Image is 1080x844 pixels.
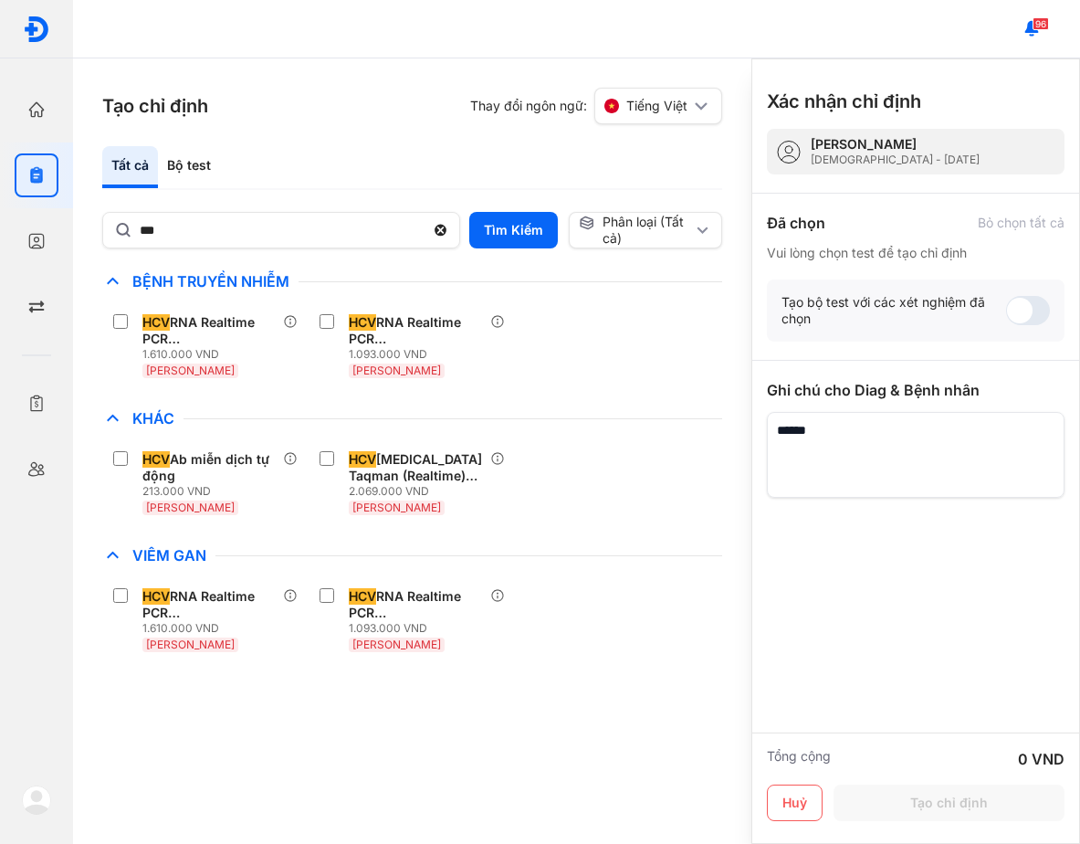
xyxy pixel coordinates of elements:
div: Tất cả [102,146,158,188]
span: [PERSON_NAME] [146,501,235,514]
div: Ab miễn dịch tự động [142,451,276,484]
button: Tìm Kiếm [469,212,558,248]
div: Tổng cộng [767,748,831,770]
div: Thay đổi ngôn ngữ: [470,88,722,124]
img: logo [22,786,51,815]
button: Tạo chỉ định [834,785,1064,821]
div: 1.093.000 VND [349,347,489,362]
div: [PERSON_NAME] [811,136,980,153]
div: 0 VND [1018,748,1064,770]
div: [MEDICAL_DATA] Taqman (Realtime) ** [349,451,482,484]
div: 213.000 VND [142,484,283,499]
div: RNA Realtime PCR ([PERSON_NAME] - CE-IVD) [349,588,482,621]
div: 1.610.000 VND [142,621,283,636]
span: HCV [349,451,376,468]
div: Bỏ chọn tất cả [978,215,1064,231]
div: Ghi chú cho Diag & Bệnh nhân [767,379,1064,401]
div: 1.610.000 VND [142,347,283,362]
span: [PERSON_NAME] [146,638,235,651]
span: HCV [349,314,376,331]
div: RNA Realtime PCR ([PERSON_NAME] - Abbott) [142,314,276,347]
img: logo [23,16,50,43]
span: Viêm Gan [123,546,215,564]
span: HCV [142,314,170,331]
h3: Tạo chỉ định [102,93,208,119]
div: Tạo bộ test với các xét nghiệm đã chọn [781,294,1006,327]
div: 2.069.000 VND [349,484,489,499]
h3: Xác nhận chỉ định [767,89,921,114]
span: Khác [123,409,183,427]
div: Bộ test [158,146,220,188]
span: HCV [142,451,170,468]
span: HCV [142,588,170,605]
div: RNA Realtime PCR ([PERSON_NAME] - CE-IVD) [349,314,482,347]
div: Đã chọn [767,212,825,234]
div: 1.093.000 VND [349,621,489,636]
div: RNA Realtime PCR ([PERSON_NAME] - Abbott) [142,588,276,621]
span: [PERSON_NAME] [352,364,441,377]
span: [PERSON_NAME] [352,638,441,651]
span: [PERSON_NAME] [146,364,235,377]
span: Tiếng Việt [626,98,687,114]
div: [DEMOGRAPHIC_DATA] - [DATE] [811,153,980,167]
span: [PERSON_NAME] [352,501,441,514]
span: Bệnh Truyền Nhiễm [123,272,299,290]
div: Phân loại (Tất cả) [579,214,693,247]
button: Huỷ [767,785,823,821]
div: Vui lòng chọn test để tạo chỉ định [767,245,1064,261]
span: 96 [1033,17,1049,30]
span: HCV [349,588,376,605]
